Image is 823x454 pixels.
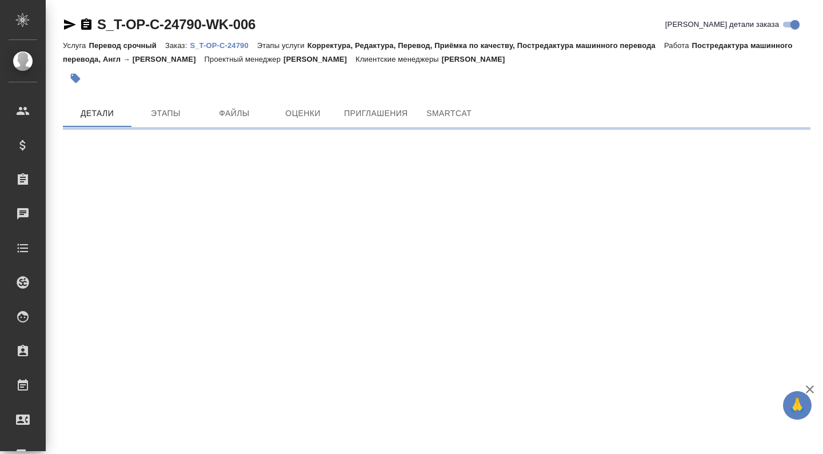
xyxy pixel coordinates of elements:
[205,55,283,63] p: Проектный менеджер
[89,41,165,50] p: Перевод срочный
[190,40,257,50] a: S_T-OP-C-24790
[783,391,812,420] button: 🙏
[344,106,408,121] span: Приглашения
[665,19,779,30] span: [PERSON_NAME] детали заказа
[97,17,255,32] a: S_T-OP-C-24790-WK-006
[79,18,93,31] button: Скопировать ссылку
[207,106,262,121] span: Файлы
[63,66,88,91] button: Добавить тэг
[165,41,190,50] p: Заказ:
[664,41,692,50] p: Работа
[283,55,355,63] p: [PERSON_NAME]
[70,106,125,121] span: Детали
[788,393,807,417] span: 🙏
[190,41,257,50] p: S_T-OP-C-24790
[442,55,514,63] p: [PERSON_NAME]
[355,55,442,63] p: Клиентские менеджеры
[63,41,89,50] p: Услуга
[138,106,193,121] span: Этапы
[63,18,77,31] button: Скопировать ссылку для ЯМессенджера
[422,106,477,121] span: SmartCat
[257,41,307,50] p: Этапы услуги
[275,106,330,121] span: Оценки
[307,41,664,50] p: Корректура, Редактура, Перевод, Приёмка по качеству, Постредактура машинного перевода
